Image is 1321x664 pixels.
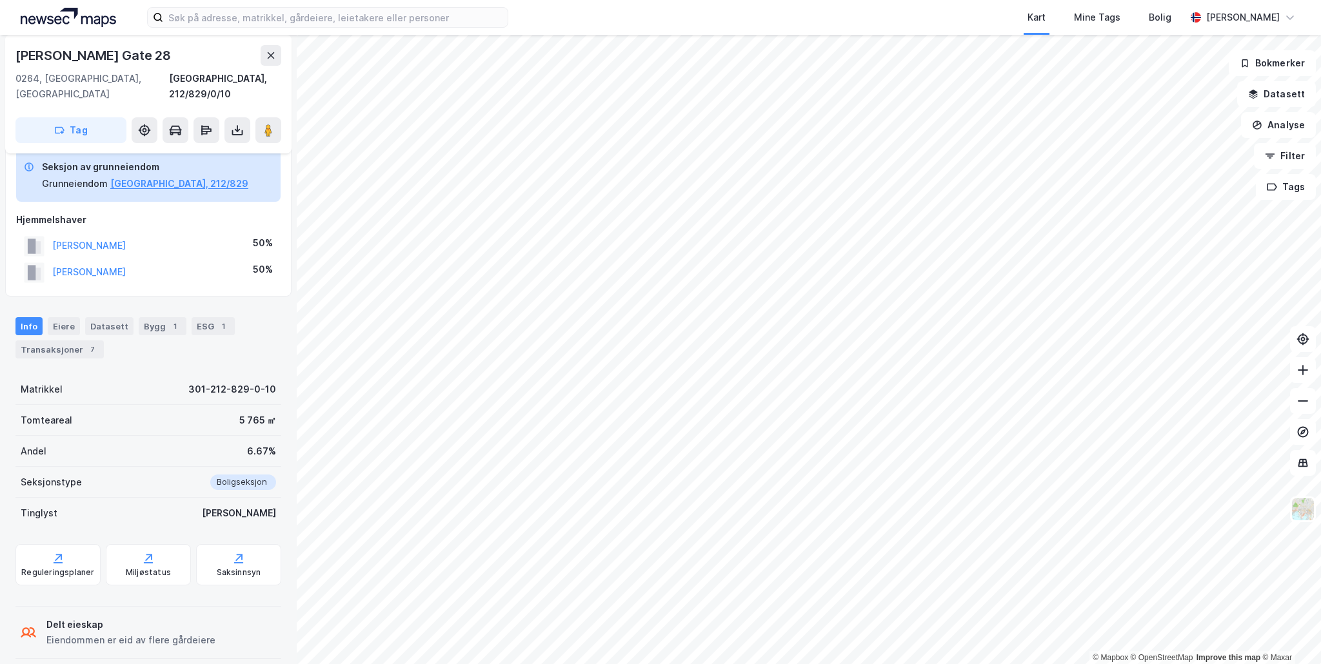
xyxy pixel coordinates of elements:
button: Datasett [1237,81,1316,107]
button: Tag [15,117,126,143]
div: Bolig [1149,10,1171,25]
div: 301-212-829-0-10 [188,382,276,397]
div: Seksjon av grunneiendom [42,159,248,175]
button: Bokmerker [1229,50,1316,76]
div: 7 [86,343,99,356]
img: logo.a4113a55bc3d86da70a041830d287a7e.svg [21,8,116,27]
a: OpenStreetMap [1131,653,1193,662]
a: Mapbox [1093,653,1128,662]
div: Datasett [85,317,134,335]
div: Mine Tags [1074,10,1120,25]
div: Eiendommen er eid av flere gårdeiere [46,632,215,648]
div: Bygg [139,317,186,335]
div: Tinglyst [21,505,57,521]
button: [GEOGRAPHIC_DATA], 212/829 [110,176,248,191]
div: Info [15,317,43,335]
img: Z [1291,497,1315,522]
div: 1 [168,320,181,333]
input: Søk på adresse, matrikkel, gårdeiere, leietakere eller personer [163,8,508,27]
div: Andel [21,444,46,459]
div: Tomteareal [21,413,72,428]
div: Kart [1028,10,1046,25]
button: Filter [1254,143,1316,169]
div: Kontrollprogram for chat [1256,602,1321,664]
div: [PERSON_NAME] Gate 28 [15,45,174,66]
div: 50% [253,235,273,251]
div: 1 [217,320,230,333]
div: Hjemmelshaver [16,212,281,228]
a: Improve this map [1197,653,1260,662]
div: [PERSON_NAME] [202,505,276,521]
div: Delt eieskap [46,617,215,632]
button: Analyse [1241,112,1316,138]
div: Seksjonstype [21,474,82,490]
div: 50% [253,262,273,277]
iframe: Chat Widget [1256,602,1321,664]
div: Eiere [48,317,80,335]
div: Transaksjoner [15,340,104,358]
div: Reguleringsplaner [21,567,94,578]
div: Matrikkel [21,382,63,397]
div: Saksinnsyn [217,567,261,578]
div: 5 765 ㎡ [239,413,276,428]
div: 6.67% [247,444,276,459]
div: 0264, [GEOGRAPHIC_DATA], [GEOGRAPHIC_DATA] [15,71,169,102]
div: Miljøstatus [126,567,171,578]
div: [GEOGRAPHIC_DATA], 212/829/0/10 [169,71,281,102]
div: ESG [192,317,235,335]
button: Tags [1256,174,1316,200]
div: Grunneiendom [42,176,108,191]
div: [PERSON_NAME] [1206,10,1280,25]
